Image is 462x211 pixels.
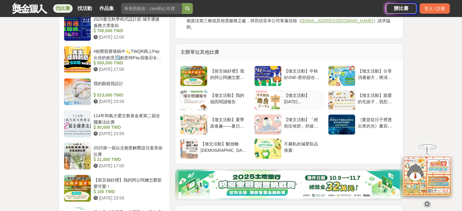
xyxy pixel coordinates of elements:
[94,92,163,98] div: 513,000 TWD
[180,90,250,111] a: 【徵文活動】我的福田閱讀報告
[328,66,398,86] a: 【徵文活動】分享消暑祕方，將清涼好禮帶回家
[210,92,248,104] div: 【徵文活動】我的福田閱讀報告
[403,155,451,196] img: d2146d9a-e6f6-4337-9592-8cefde37ba6b.png
[64,14,165,41] a: 2025臺北秋季程式設計節 城市通微服務大黑客松 700,000 TWD [DATE] 12:00
[284,117,322,128] div: 【徵文活動】「經前症候群」舒緩妙招大集結！
[94,66,163,73] div: [DATE] 17:00
[419,3,450,14] div: 登入 / 註冊
[64,175,165,202] a: 【留言抽好禮】我的阿公阿嬤怎麼那麼可愛！ 100 TWD [DATE] 23:59
[386,3,416,14] a: 辦比賽
[200,141,248,152] div: 【徵文活動】斷捨離[DEMOGRAPHIC_DATA]我的那些事
[254,66,324,86] a: 【徵文活動】中秋好chill~那些甜在你心底的記憶！
[358,117,396,128] div: 《愛是從日子裡透出來的光》書寫你我的幸福篇章
[53,4,73,13] a: 找比賽
[64,142,165,170] a: 2025第一屆台北都更解壓說兒童美術比賽 21,000 TWD [DATE] 17:00
[64,78,165,105] a: 我的眼鏡我設計 513,000 TWD [DATE] 23:59
[284,68,322,80] div: 【徵文活動】中秋好chill~那些甜在你心底的記憶！
[180,66,250,86] a: 【留言抽好禮】我的阿公阿嬤怎麼那麼可愛！
[94,131,163,137] div: [DATE] 23:59
[94,189,163,195] div: 100 TWD
[328,90,398,111] a: 【徵文活動】親愛的毛孩子，我想對你說……
[94,113,163,124] div: 114年和氣大愛文教基金會第二屆全國書法比賽
[94,16,163,28] div: 2025臺北秋季程式設計節 城市通微服務大黑客松
[94,156,163,163] div: 21,000 TWD
[301,18,373,23] a: [EMAIL_ADDRESS][DOMAIN_NAME]
[94,163,163,169] div: [DATE] 17:00
[254,138,324,159] a: 不藏私的減塑良品推薦
[94,124,163,131] div: 80,000 TWD
[94,145,163,156] div: 2025第一屆台北都更解壓說兒童美術比賽
[175,44,403,61] div: 主辦單位其他比賽
[358,92,396,104] div: 【徵文活動】親愛的毛孩子，我想對你說……
[75,4,94,13] a: 找活動
[64,46,165,73] a: #校際競賽徵稿中💫TWQR碼上Pay出你的創意☑️創意特Pay員徵召令🔥短影音、梗圖大賽開跑啦🤩 500,000 TWD [DATE] 17:00
[180,138,250,159] a: 【徵文活動】斷捨離[DEMOGRAPHIC_DATA]我的那些事
[210,68,248,80] div: 【留言抽好禮】我的阿公阿嬤怎麼那麼可愛！
[254,90,324,111] a: 【徵文活動】[DATE][PERSON_NAME]也「善良」了一下！
[121,3,182,14] input: 有長照挺你，care到心坎裡！青春出手，拍出照顧 影音徵件活動
[179,171,400,198] img: 5fba9dc1-999b-49d2-96c9-b832ac14523d.png
[97,4,116,13] a: 作品集
[180,114,250,135] a: 【徵文活動】夏季蔬食趣——夏日嗑蔬食，更對味~
[284,92,322,104] div: 【徵文活動】[DATE][PERSON_NAME]也「善良」了一下！
[94,48,163,60] div: #校際競賽徵稿中💫TWQR碼上Pay出你的創意☑️創意特Pay員徵召令🔥短影音、梗圖大賽開跑啦🤩
[94,98,163,105] div: [DATE] 23:59
[94,34,163,40] div: [DATE] 12:00
[210,117,248,128] div: 【徵文活動】夏季蔬食趣——夏日嗑蔬食，更對味~
[94,80,163,92] div: 我的眼鏡我設計
[94,177,163,189] div: 【留言抽好禮】我的阿公阿嬤怎麼那麼可愛！
[328,114,398,135] a: 《愛是從日子裡透出來的光》書寫你我的幸福篇章
[94,28,163,34] div: 700,000 TWD
[94,195,163,201] div: [DATE] 23:59
[94,60,163,66] div: 500,000 TWD
[186,5,398,30] li: 個資權益說明：您於參加本活動所填寫的個人資料，福智文化股份有限公司將依循中華民國個人資料保護法之規定，依照行銷與產品訊息範圍內，依法令規定蒐集、處理及利用個人資料，參加本活動即視為您同意，如您有...
[254,114,324,135] a: 【徵文活動】「經前症候群」舒緩妙招大集結！
[358,68,396,80] div: 【徵文活動】分享消暑祕方，將清涼好禮帶回家
[284,141,322,152] div: 不藏私的減塑良品推薦
[64,110,165,138] a: 114年和氣大愛文教基金會第二屆全國書法比賽 80,000 TWD [DATE] 23:59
